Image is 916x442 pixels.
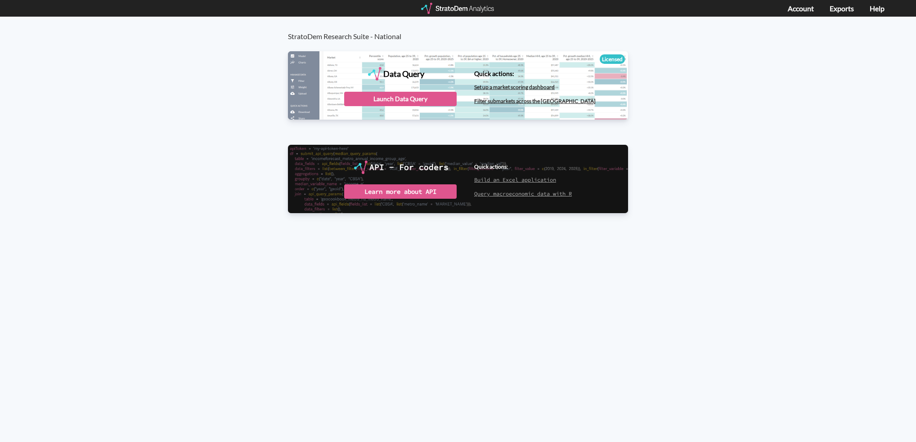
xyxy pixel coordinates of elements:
[383,67,424,80] div: Data Query
[344,92,457,106] div: Launch Data Query
[474,176,556,183] a: Build an Excel application
[474,164,572,170] h4: Quick actions:
[369,161,449,174] div: API - For coders
[870,4,885,13] a: Help
[788,4,814,13] a: Account
[474,70,596,77] h4: Quick actions:
[474,84,555,90] a: Set up a market scoring dashboard
[474,98,596,104] a: Filter submarkets across the [GEOGRAPHIC_DATA]
[288,17,638,40] h3: StratoDem Research Suite - National
[830,4,854,13] a: Exports
[344,184,457,199] div: Learn more about API
[474,190,572,197] a: Query macroeconomic data with R
[600,54,625,64] div: Licensed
